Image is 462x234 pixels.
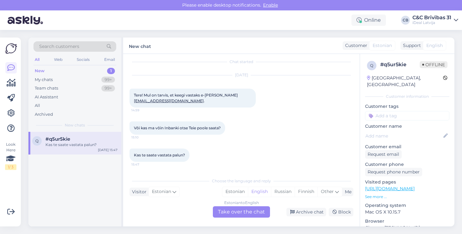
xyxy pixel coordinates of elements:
span: Tere! Mul on tarvis, et keegi vastaks e-[PERSON_NAME] . [134,93,238,103]
div: Support [400,42,421,49]
div: Finnish [295,187,317,196]
div: Visitor [129,189,147,195]
span: 15:10 [131,135,155,140]
div: CB [401,16,410,25]
div: Archive chat [286,208,326,216]
span: 14:59 [131,108,155,113]
div: All [35,102,40,109]
img: Askly Logo [5,43,17,55]
div: Me [342,189,351,195]
div: Archived [35,111,53,118]
div: All [33,56,41,64]
span: #q5ur5kie [45,136,70,142]
p: Operating system [365,202,449,209]
span: Või kas ma võin Inbanki otse Teie poole saata? [134,126,221,130]
div: Look Here [5,142,16,170]
div: [GEOGRAPHIC_DATA], [GEOGRAPHIC_DATA] [367,75,443,88]
div: [DATE] 15:47 [98,148,117,152]
p: Browser [365,218,449,225]
a: [URL][DOMAIN_NAME] [365,186,415,191]
span: Estonian [152,188,171,195]
div: Customer [343,42,367,49]
div: Kas te saate vastata palun? [45,142,117,148]
div: C&C Brīvības 31 [412,15,451,20]
div: Take over the chat [213,206,270,218]
p: Mac OS X 10.15.7 [365,209,449,215]
span: New chats [65,122,85,128]
a: C&C Brīvības 31iDeal Latvija [412,15,458,25]
span: q [370,63,373,68]
p: Chrome [TECHNICAL_ID] [365,225,449,231]
input: Add name [365,132,442,139]
label: New chat [129,41,151,50]
span: Estonian [373,42,392,49]
div: iDeal Latvija [412,20,451,25]
div: Choose the language and reply [129,178,353,184]
p: Customer phone [365,161,449,168]
div: Request email [365,150,402,159]
div: Request phone number [365,168,422,176]
div: Online [351,15,386,26]
div: Web [53,56,64,64]
span: Kas te saate vastata palun? [134,153,185,157]
div: New [35,68,45,74]
div: Estonian to English [224,200,259,206]
p: Customer tags [365,103,449,110]
div: 99+ [101,77,115,83]
div: AI Assistant [35,94,58,100]
div: 1 / 3 [5,164,16,170]
div: My chats [35,77,53,83]
span: English [426,42,443,49]
div: Chat started [129,59,353,65]
p: Visited pages [365,179,449,185]
span: Other [321,189,334,194]
p: See more ... [365,194,449,200]
div: English [248,187,271,196]
div: Email [103,56,116,64]
div: 99+ [101,85,115,91]
span: 15:47 [131,162,155,167]
div: Socials [75,56,91,64]
div: [DATE] [129,72,353,78]
div: Block [329,208,353,216]
a: [EMAIL_ADDRESS][DOMAIN_NAME] [134,98,204,103]
div: 1 [107,68,115,74]
div: # q5ur5kie [380,61,420,68]
p: Customer name [365,123,449,130]
div: Estonian [222,187,248,196]
span: Search customers [39,43,79,50]
div: Customer information [365,94,449,99]
div: Team chats [35,85,58,91]
div: Russian [271,187,295,196]
p: Customer email [365,143,449,150]
span: q [35,138,39,143]
input: Add a tag [365,111,449,120]
span: Offline [420,61,447,68]
span: Enable [261,2,280,8]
